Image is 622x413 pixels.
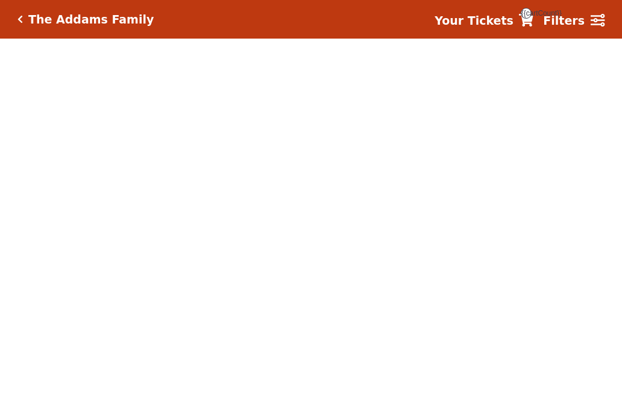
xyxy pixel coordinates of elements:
span: {{cartCount}} [521,8,532,19]
a: Filters [543,12,605,30]
h5: The Addams Family [28,13,154,27]
a: Click here to go back to filters [17,15,23,24]
strong: Your Tickets [435,14,514,27]
strong: Filters [543,14,585,27]
a: Your Tickets {{cartCount}} [435,12,533,30]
